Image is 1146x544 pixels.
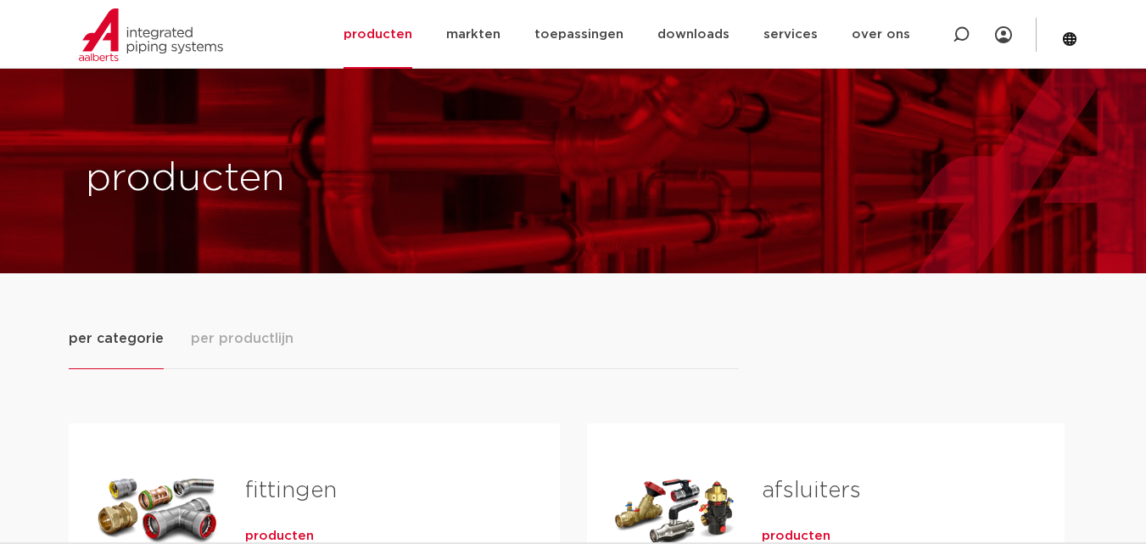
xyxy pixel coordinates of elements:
a: afsluiters [762,480,861,502]
h1: producten [86,152,565,206]
span: per productlijn [191,328,293,349]
a: fittingen [245,480,337,502]
span: per categorie [69,328,164,349]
